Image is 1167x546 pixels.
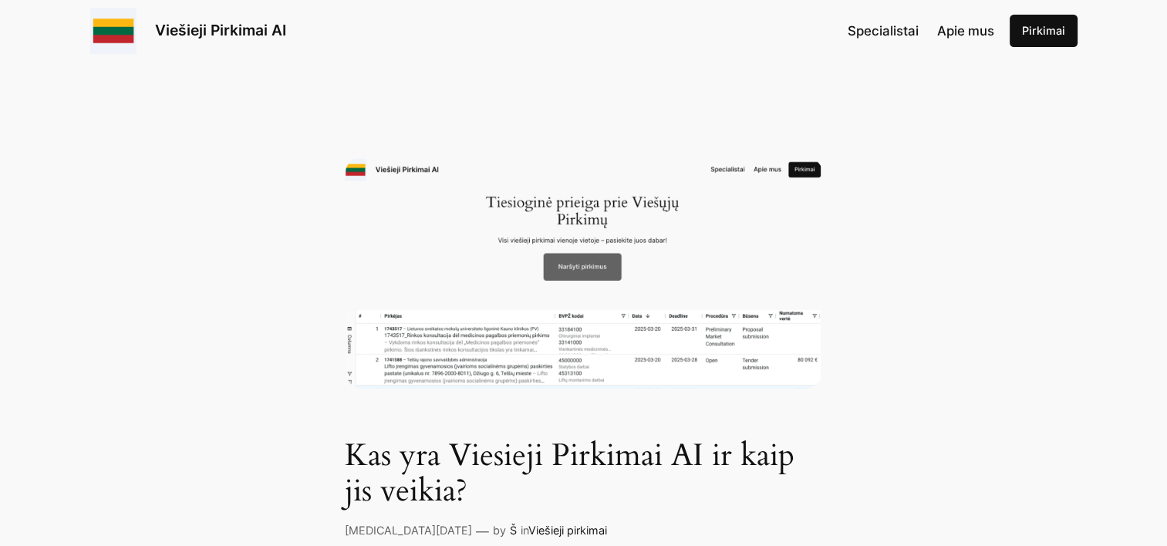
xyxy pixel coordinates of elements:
a: Viešieji pirkimai [528,524,607,537]
p: by [493,522,506,539]
a: Viešieji Pirkimai AI [155,21,286,39]
span: in [521,524,528,537]
span: Specialistai [848,23,919,39]
a: Š [510,524,517,537]
a: [MEDICAL_DATA][DATE] [345,524,472,537]
img: Viešieji pirkimai logo [90,8,137,54]
a: Specialistai [848,21,919,41]
a: Pirkimai [1010,15,1078,47]
nav: Navigation [848,21,994,41]
a: Apie mus [937,21,994,41]
h1: Kas yra Viesieji Pirkimai AI ir kaip jis veikia? [345,438,823,509]
span: Apie mus [937,23,994,39]
p: — [476,521,489,541]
